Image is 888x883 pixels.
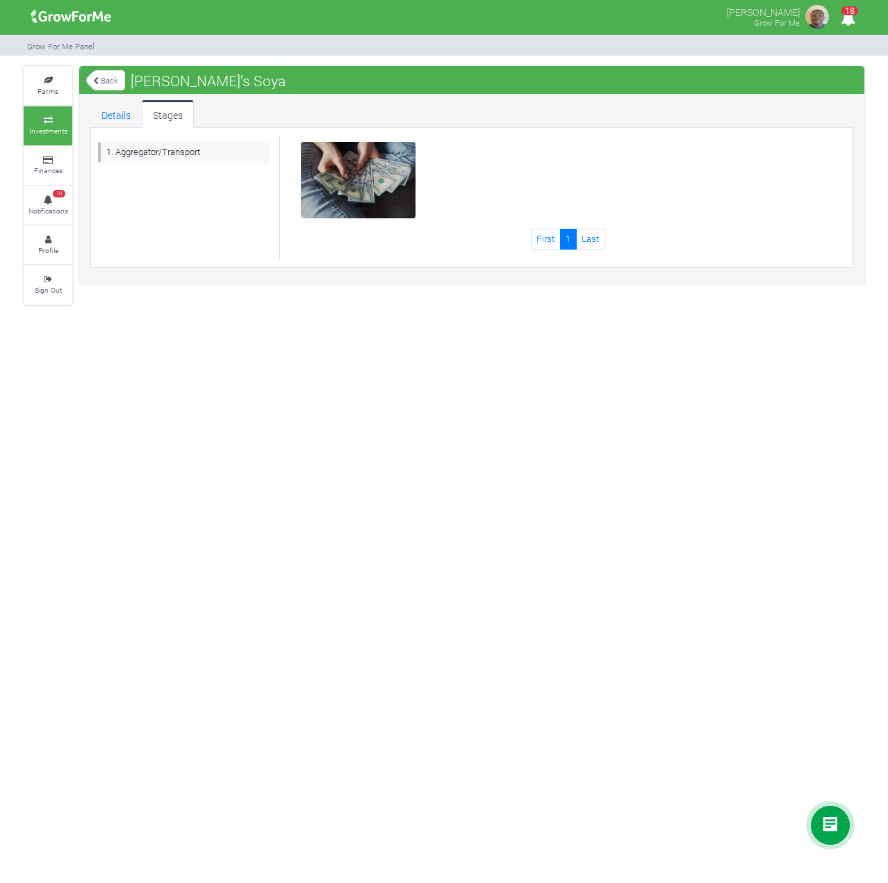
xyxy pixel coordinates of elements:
[24,226,72,264] a: Profile
[142,100,194,128] a: Stages
[29,126,67,136] small: Investments
[53,190,65,198] span: 18
[24,266,72,304] a: Sign Out
[727,3,800,19] p: [PERSON_NAME]
[24,147,72,185] a: Finances
[26,3,116,31] img: growforme image
[754,17,800,28] small: Grow For Me
[127,67,289,95] span: [PERSON_NAME]’s Soya
[290,229,846,249] nav: Page Navigation
[803,3,831,31] img: growforme image
[560,229,577,249] a: 1
[834,3,862,34] i: Notifications
[86,69,125,92] a: Back
[24,67,72,105] a: Farms
[576,229,605,249] a: Last
[38,86,58,96] small: Farms
[90,100,142,128] a: Details
[28,206,68,216] small: Notifications
[24,106,72,145] a: Investments
[834,13,862,26] a: 18
[34,165,63,175] small: Finances
[35,285,62,295] small: Sign Out
[24,186,72,225] a: 18 Notifications
[841,6,858,15] span: 18
[27,41,94,51] small: Grow For Me Panel
[38,245,58,255] small: Profile
[531,229,561,249] a: First
[98,142,269,162] a: 1. Aggregator/Transport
